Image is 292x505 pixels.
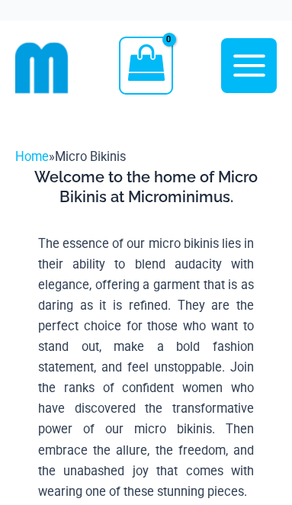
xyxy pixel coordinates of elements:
a: Home [15,150,49,164]
h3: Welcome to the home of Micro Bikinis at Microminimus. [27,167,265,207]
span: Micro Bikinis [55,150,126,164]
span: » [15,150,126,164]
p: The essence of our micro bikinis lies in their ability to blend audacity with elegance, offering ... [38,233,254,502]
a: View Shopping Cart, empty [119,37,173,94]
img: cropped mm emblem [15,41,69,95]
